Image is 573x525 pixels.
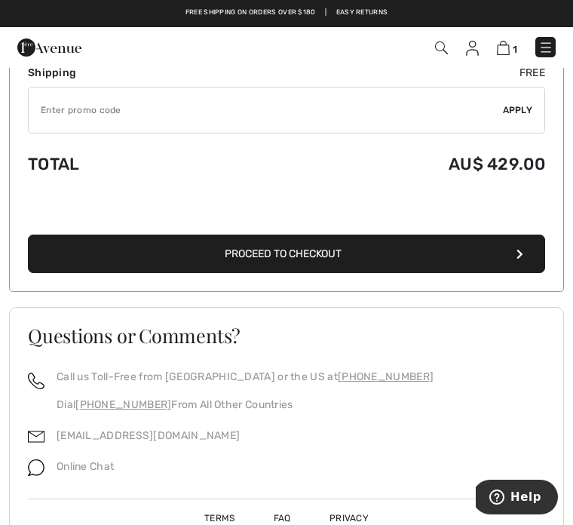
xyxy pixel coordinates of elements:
[225,247,342,260] span: Proceed to Checkout
[28,235,545,273] button: Proceed to Checkout
[208,140,545,189] td: AU$ 429.00
[28,65,208,81] td: Shipping
[435,41,448,54] img: Search
[476,480,558,517] iframe: Opens a widget where you can find more information
[29,87,503,133] input: Promo code
[497,40,517,56] a: 1
[57,429,240,442] a: [EMAIL_ADDRESS][DOMAIN_NAME]
[28,140,208,189] td: Total
[325,8,326,18] span: |
[208,65,545,81] td: Free
[28,428,44,445] img: email
[503,103,533,117] span: Apply
[57,460,114,473] span: Online Chat
[538,40,553,55] img: Menu
[57,397,434,413] p: Dial From All Other Countries
[497,41,510,55] img: Shopping Bag
[28,459,44,476] img: chat
[311,513,387,523] a: Privacy
[256,513,309,523] a: FAQ
[57,369,434,385] p: Call us Toll-Free from [GEOGRAPHIC_DATA] or the US at
[338,370,434,383] a: [PHONE_NUMBER]
[17,41,81,54] a: 1ère Avenue
[513,44,517,55] span: 1
[17,32,81,63] img: 1ère Avenue
[28,373,44,389] img: call
[185,8,316,18] a: Free shipping on orders over $180
[75,398,171,411] a: [PHONE_NUMBER]
[186,513,253,523] a: Terms
[28,326,545,345] h3: Questions or Comments?
[466,41,479,56] img: My Info
[336,8,388,18] a: Easy Returns
[28,189,545,230] iframe: PayPal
